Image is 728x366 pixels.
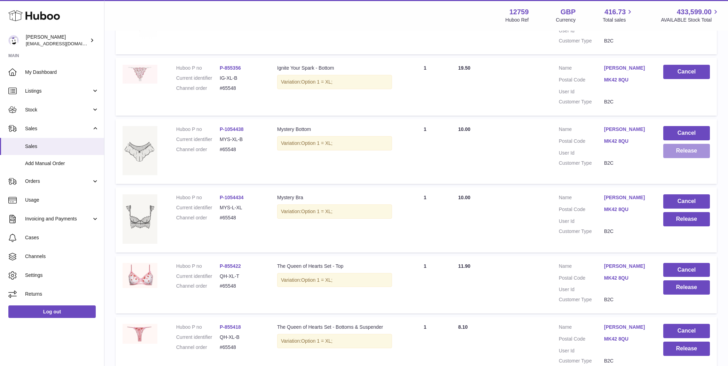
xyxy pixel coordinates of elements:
button: Cancel [663,65,710,79]
dt: Name [559,65,604,73]
img: 127591716460981.png [123,65,157,84]
dd: IG-XL-B [220,75,263,81]
span: Settings [25,272,99,279]
a: P-1054438 [220,126,244,132]
span: My Dashboard [25,69,99,76]
span: Option 1 = XL; [301,277,332,283]
button: Release [663,342,710,356]
img: 3_1d8a3e78-c06e-4a80-a063-fee5c4d82604.png [123,126,157,175]
span: Option 1 = XL; [301,79,332,85]
dt: Name [559,263,604,271]
span: Usage [25,197,99,203]
div: Variation: [277,204,392,219]
span: Sales [25,143,99,150]
a: MK42 8QU [604,206,649,213]
dd: #65548 [220,146,263,153]
div: Currency [556,17,576,23]
td: 1 [399,58,451,116]
span: 10.00 [458,195,470,200]
img: 127591716464583.png [123,324,157,344]
a: Log out [8,305,96,318]
span: Add Manual Order [25,160,99,167]
dt: Name [559,324,604,332]
dt: Channel order [176,283,220,289]
span: Stock [25,107,92,113]
span: Invoicing and Payments [25,216,92,222]
dd: #65548 [220,85,263,92]
dt: Huboo P no [176,126,220,133]
dd: B2C [604,228,649,235]
button: Cancel [663,324,710,338]
dd: #65548 [220,344,263,351]
span: 11.90 [458,263,470,269]
div: Ignite Your Spark - Bottom [277,65,392,71]
dt: Postal Code [559,206,604,215]
span: 8.10 [458,324,468,330]
td: 1 [399,119,451,184]
a: MK42 8QU [604,77,649,83]
td: 1 [399,187,451,252]
a: [PERSON_NAME] [604,324,649,330]
span: Option 1 = XL; [301,209,332,214]
dt: Current identifier [176,204,220,211]
dt: Customer Type [559,358,604,364]
div: Mystery Bra [277,194,392,201]
dt: Customer Type [559,160,604,166]
span: 416.73 [604,7,626,17]
dd: B2C [604,358,649,364]
a: 416.73 Total sales [603,7,634,23]
strong: GBP [561,7,576,17]
dt: Customer Type [559,228,604,235]
span: Channels [25,253,99,260]
a: P-1054434 [220,195,244,200]
dt: Current identifier [176,334,220,341]
a: MK42 8QU [604,138,649,145]
div: Variation: [277,75,392,89]
div: [PERSON_NAME] [26,34,88,47]
span: Listings [25,88,92,94]
dt: Postal Code [559,138,604,146]
dt: Channel order [176,146,220,153]
dt: Current identifier [176,273,220,280]
span: Orders [25,178,92,185]
span: AVAILABLE Stock Total [661,17,720,23]
span: Cases [25,234,99,241]
span: 433,599.00 [677,7,712,17]
a: P-855356 [220,65,241,71]
a: [PERSON_NAME] [604,194,649,201]
dt: Huboo P no [176,263,220,270]
span: Returns [25,291,99,297]
a: [PERSON_NAME] [604,126,649,133]
span: Option 1 = XL; [301,338,332,344]
div: The Queen of Hearts Set - Top [277,263,392,270]
dt: Huboo P no [176,194,220,201]
a: MK42 8QU [604,275,649,281]
dt: Huboo P no [176,65,220,71]
dt: Postal Code [559,275,604,283]
a: P-855422 [220,263,241,269]
button: Release [663,144,710,158]
button: Release [663,280,710,295]
strong: 12759 [509,7,529,17]
span: Option 1 = XL; [301,140,332,146]
a: [PERSON_NAME] [604,65,649,71]
dt: Customer Type [559,99,604,105]
dt: Current identifier [176,75,220,81]
dt: User Id [559,150,604,156]
dd: QH-XL-T [220,273,263,280]
dt: User Id [559,218,604,225]
button: Cancel [663,194,710,209]
dd: MYS-L-XL [220,204,263,211]
div: Variation: [277,136,392,150]
img: 2_a48aac51-a1fe-430d-9763-fafc878b452d.png [123,194,157,243]
dt: Huboo P no [176,324,220,330]
dd: B2C [604,99,649,105]
span: 19.50 [458,65,470,71]
td: 1 [399,256,451,314]
img: 127591716464724.png [123,263,157,288]
button: Cancel [663,126,710,140]
dt: Current identifier [176,136,220,143]
dt: Postal Code [559,336,604,344]
span: 10.00 [458,126,470,132]
a: P-855418 [220,324,241,330]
